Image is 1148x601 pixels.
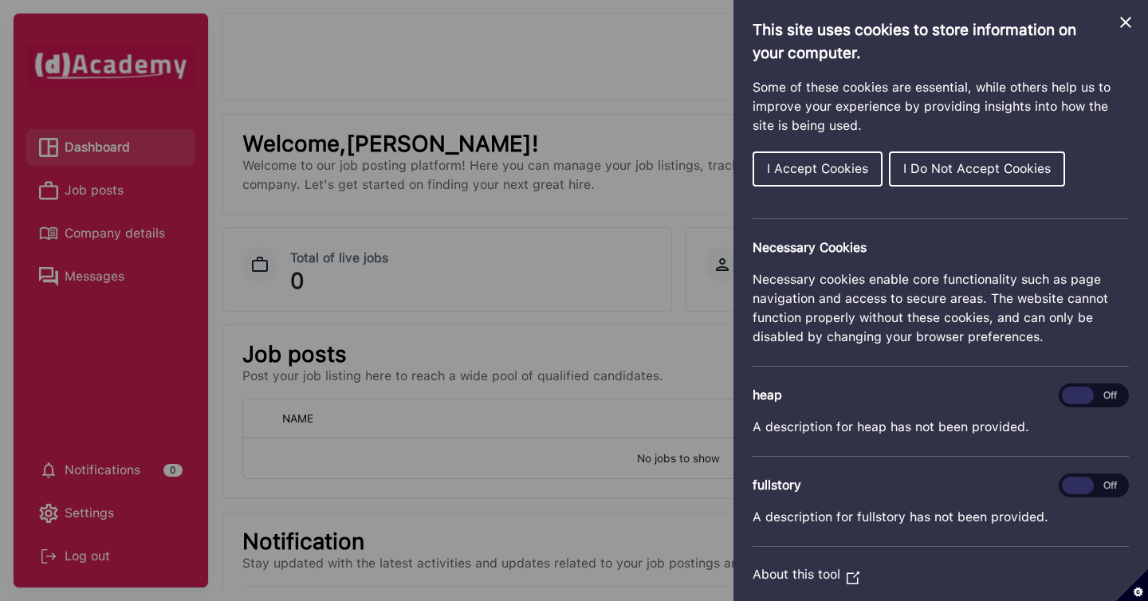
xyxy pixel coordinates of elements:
h3: fullstory [753,476,1129,495]
span: Off [1094,387,1126,404]
h1: This site uses cookies to store information on your computer. [753,19,1129,65]
span: Off [1094,477,1126,494]
p: Some of these cookies are essential, while others help us to improve your experience by providing... [753,78,1129,136]
span: I Accept Cookies [767,161,868,176]
span: On [1062,387,1094,404]
button: Close Cookie Control [1116,13,1135,32]
p: A description for heap has not been provided. [753,418,1129,437]
h2: Necessary Cookies [753,238,1129,257]
span: On [1062,477,1094,494]
p: A description for fullstory has not been provided. [753,508,1129,527]
p: Necessary cookies enable core functionality such as page navigation and access to secure areas. T... [753,270,1129,347]
span: I Do Not Accept Cookies [903,161,1051,176]
h3: heap [753,386,1129,405]
button: I Accept Cookies [753,151,883,187]
button: Set cookie preferences [1116,569,1148,601]
a: About this tool [753,567,859,582]
button: I Do Not Accept Cookies [889,151,1065,187]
